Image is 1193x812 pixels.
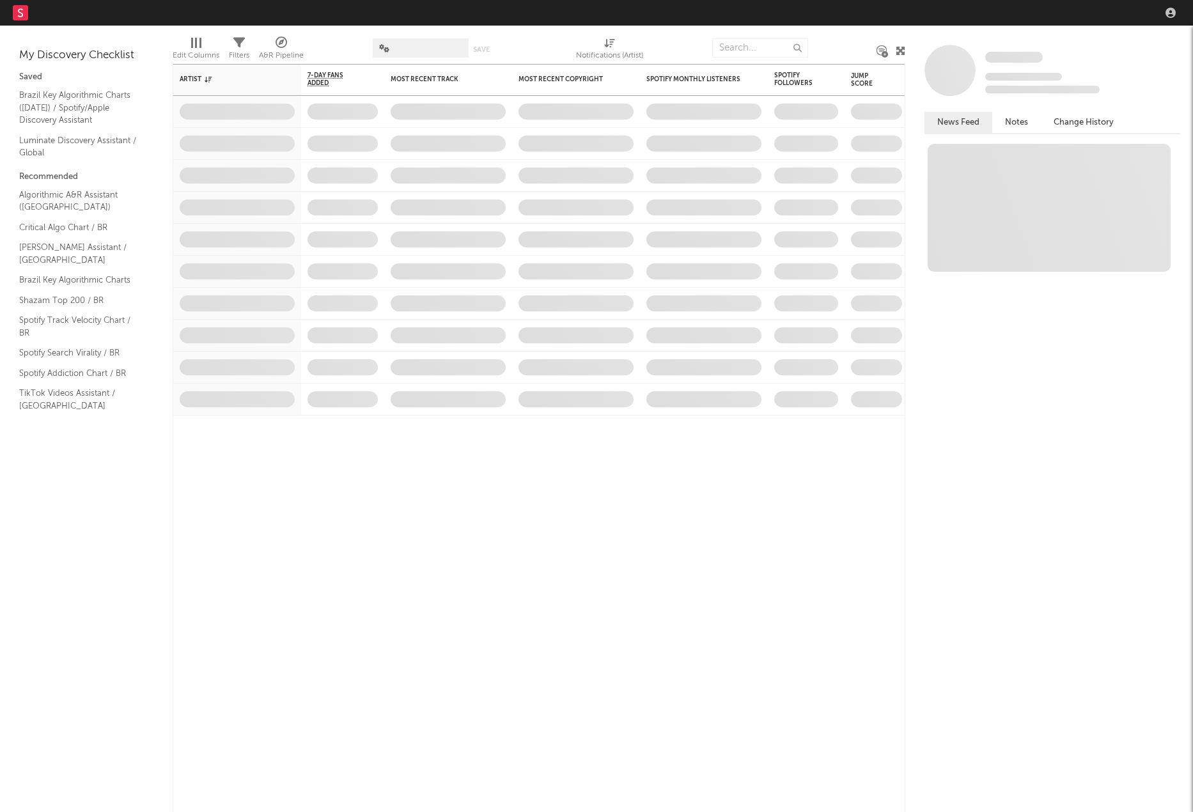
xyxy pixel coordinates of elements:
[229,32,249,69] div: Filters
[259,48,304,63] div: A&R Pipeline
[1041,112,1127,133] button: Change History
[19,169,153,185] div: Recommended
[19,221,141,235] a: Critical Algo Chart / BR
[646,75,742,83] div: Spotify Monthly Listeners
[19,366,141,380] a: Spotify Addiction Chart / BR
[19,48,153,63] div: My Discovery Checklist
[992,112,1041,133] button: Notes
[229,48,249,63] div: Filters
[19,88,141,127] a: Brazil Key Algorithmic Charts ([DATE]) / Spotify/Apple Discovery Assistant
[173,48,219,63] div: Edit Columns
[19,240,141,267] a: [PERSON_NAME] Assistant / [GEOGRAPHIC_DATA]
[985,86,1100,93] span: 0 fans last week
[19,293,141,308] a: Shazam Top 200 / BR
[391,75,487,83] div: Most Recent Track
[985,73,1062,81] span: Tracking Since: [DATE]
[19,346,141,360] a: Spotify Search Virality / BR
[519,75,614,83] div: Most Recent Copyright
[924,112,992,133] button: News Feed
[851,72,883,88] div: Jump Score
[259,32,304,69] div: A&R Pipeline
[19,134,141,160] a: Luminate Discovery Assistant / Global
[19,273,141,287] a: Brazil Key Algorithmic Charts
[180,75,276,83] div: Artist
[473,46,490,53] button: Save
[985,51,1043,64] a: Some Artist
[576,48,643,63] div: Notifications (Artist)
[19,313,141,340] a: Spotify Track Velocity Chart / BR
[19,188,141,214] a: Algorithmic A&R Assistant ([GEOGRAPHIC_DATA])
[19,70,153,85] div: Saved
[576,32,643,69] div: Notifications (Artist)
[173,32,219,69] div: Edit Columns
[774,72,819,87] div: Spotify Followers
[19,386,141,412] a: TikTok Videos Assistant / [GEOGRAPHIC_DATA]
[712,38,808,58] input: Search...
[308,72,359,87] span: 7-Day Fans Added
[985,52,1043,63] span: Some Artist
